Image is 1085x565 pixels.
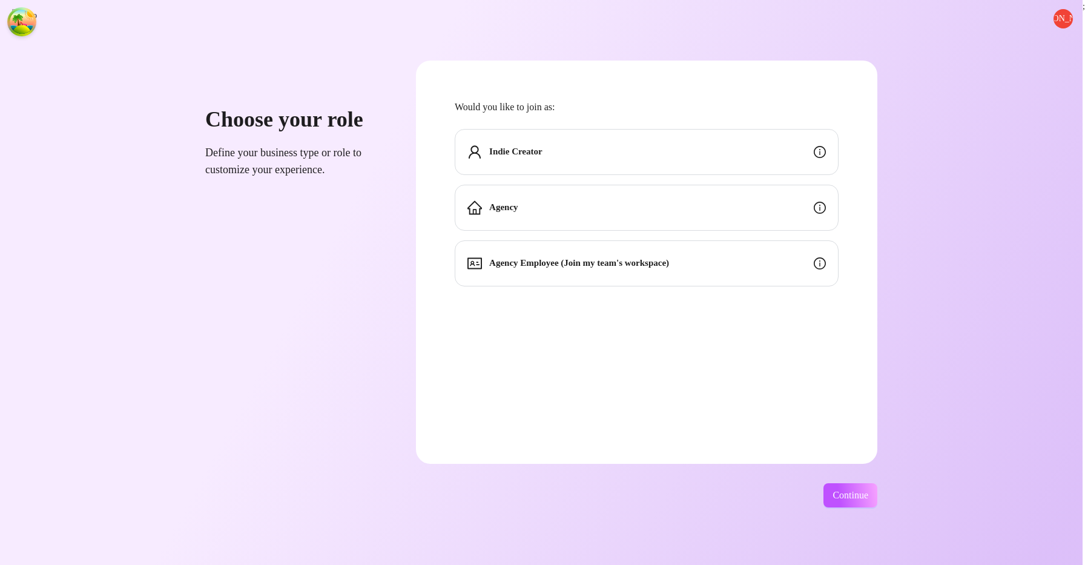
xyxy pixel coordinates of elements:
span: user [467,145,482,159]
button: Open Tanstack query devtools [10,10,34,34]
button: Continue [823,483,877,507]
span: idcard [467,256,482,271]
span: info-circle [814,146,826,158]
span: home [467,200,482,215]
span: Would you like to join as: [455,99,839,114]
strong: Agency [489,202,518,212]
img: logo [12,9,93,22]
strong: Agency Employee (Join my team's workspace) [489,258,669,268]
span: info-circle [814,257,826,269]
span: Continue [833,490,868,501]
span: info-circle [814,202,826,214]
strong: Indie Creator [489,147,542,156]
h1: Choose your role [205,107,387,133]
span: Define your business type or role to customize your experience. [205,144,387,179]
